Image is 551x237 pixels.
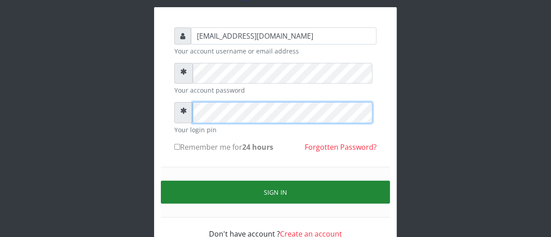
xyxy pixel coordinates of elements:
small: Your account password [174,85,377,95]
input: Remember me for24 hours [174,144,180,150]
small: Your account username or email address [174,46,377,56]
b: 24 hours [242,142,273,152]
label: Remember me for [174,142,273,152]
button: Sign in [161,181,390,204]
input: Username or email address [191,27,377,45]
small: Your login pin [174,125,377,134]
a: Forgotten Password? [305,142,377,152]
